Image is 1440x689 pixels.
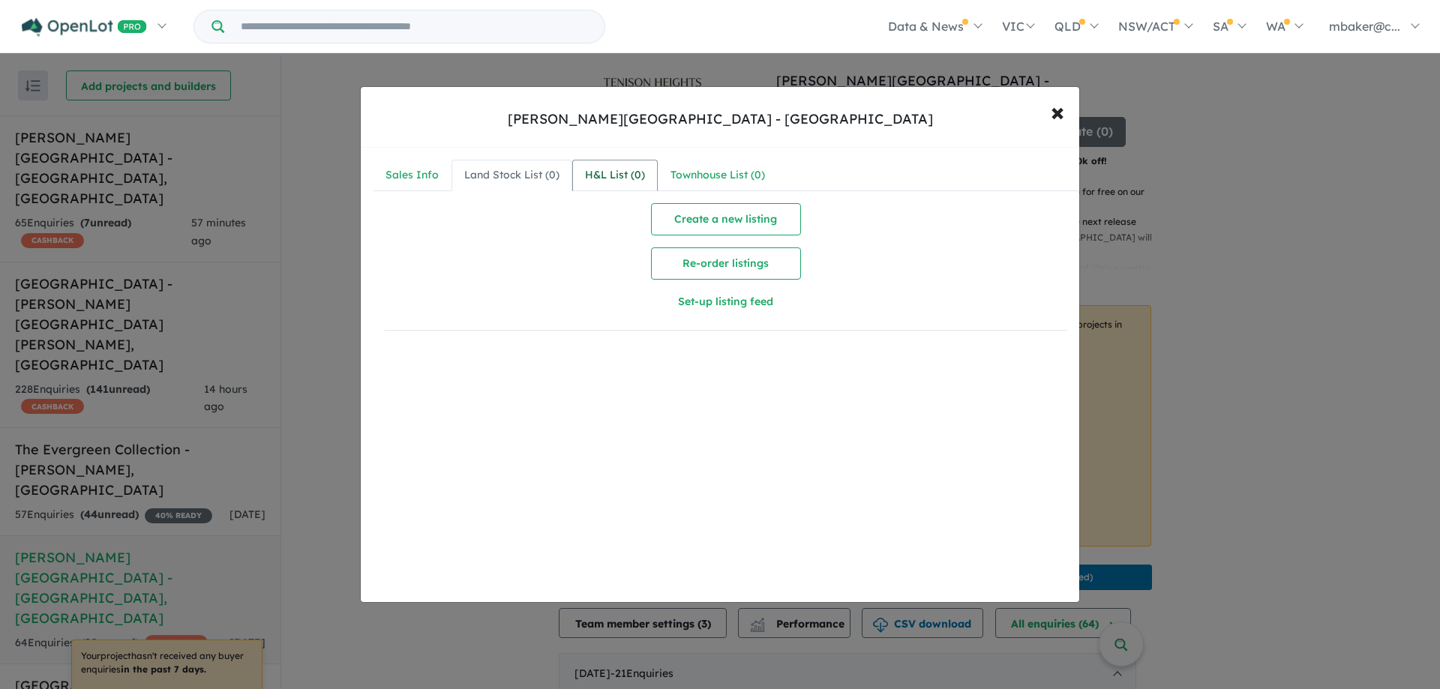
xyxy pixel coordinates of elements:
div: Land Stock List ( 0 ) [464,166,559,184]
button: Create a new listing [651,203,801,235]
span: × [1051,95,1064,127]
div: H&L List ( 0 ) [585,166,645,184]
div: [PERSON_NAME][GEOGRAPHIC_DATA] - [GEOGRAPHIC_DATA] [508,109,933,129]
div: Sales Info [385,166,439,184]
button: Set-up listing feed [555,286,897,318]
div: Townhouse List ( 0 ) [670,166,765,184]
img: Openlot PRO Logo White [22,18,147,37]
span: mbaker@c... [1329,19,1400,34]
input: Try estate name, suburb, builder or developer [227,10,601,43]
button: Re-order listings [651,247,801,280]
